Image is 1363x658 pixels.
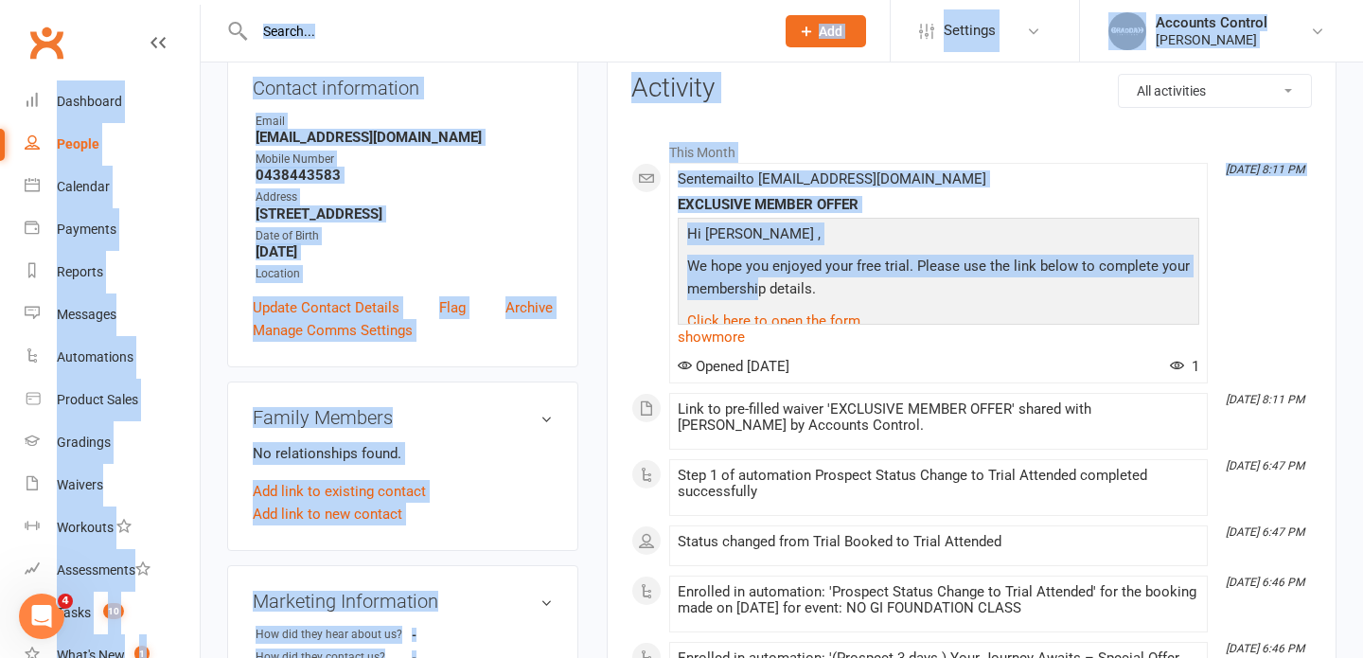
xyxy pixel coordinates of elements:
a: show more [678,324,1199,350]
div: Link to pre-filled waiver 'EXCLUSIVE MEMBER OFFER' shared with [PERSON_NAME] by Accounts Control. [678,401,1199,434]
i: [DATE] 6:46 PM [1226,576,1304,589]
div: Email [256,113,553,131]
iframe: Intercom live chat [19,594,64,639]
div: Location [256,265,553,283]
strong: [DATE] [256,243,553,260]
div: Mobile Number [256,151,553,169]
div: Calendar [57,179,110,194]
div: Date of Birth [256,227,553,245]
a: Manage Comms Settings [253,319,413,342]
p: We hope you enjoyed your free trial. Please use the link below to complete your membership details. [682,255,1195,305]
h3: Marketing Information [253,591,553,612]
button: Add [786,15,866,47]
strong: [STREET_ADDRESS] [256,205,553,222]
a: Clubworx [23,19,70,66]
i: [DATE] 8:11 PM [1226,393,1304,406]
div: Tasks [57,605,91,620]
i: [DATE] 6:46 PM [1226,642,1304,655]
div: Accounts Control [1156,14,1267,31]
i: [DATE] 6:47 PM [1226,459,1304,472]
p: No relationships found. [253,442,553,465]
div: Assessments [57,562,150,578]
span: 10 [103,603,124,619]
a: Dashboard [25,80,200,123]
span: Add [819,24,842,39]
a: Waivers [25,464,200,507]
h3: Activity [631,74,1312,103]
a: Assessments [25,549,200,592]
div: [PERSON_NAME] [1156,31,1267,48]
span: Opened [DATE] [678,358,789,375]
div: Address [256,188,553,206]
div: Gradings [57,435,111,450]
div: Messages [57,307,116,322]
img: thumb_image1701918351.png [1108,12,1146,50]
span: Settings [944,9,996,52]
strong: 0438443583 [256,167,553,184]
div: Product Sales [57,392,138,407]
div: People [57,136,99,151]
a: Payments [25,208,200,251]
a: Workouts [25,507,200,549]
strong: [EMAIL_ADDRESS][DOMAIN_NAME] [256,129,553,146]
h3: Contact information [253,70,553,98]
a: Click here to open the form [687,312,860,329]
a: Automations [25,336,200,379]
i: [DATE] 8:11 PM [1226,163,1304,176]
a: Add link to new contact [253,503,402,525]
div: How did they hear about us? [256,626,412,644]
a: Flag [439,296,466,319]
a: Tasks 10 [25,592,200,634]
input: Search... [249,18,761,44]
strong: - [412,628,521,642]
div: Enrolled in automation: 'Prospect Status Change to Trial Attended' for the booking made on [DATE]... [678,584,1199,616]
li: This Month [631,133,1312,163]
div: Status changed from Trial Booked to Trial Attended [678,534,1199,550]
a: Archive [505,296,553,319]
span: 1 [1170,358,1199,375]
div: EXCLUSIVE MEMBER OFFER [678,197,1199,213]
span: Sent email to [EMAIL_ADDRESS][DOMAIN_NAME] [678,170,986,187]
a: Messages [25,293,200,336]
div: Automations [57,349,133,365]
div: Payments [57,222,116,237]
div: Step 1 of automation Prospect Status Change to Trial Attended completed successfully [678,468,1199,500]
a: Product Sales [25,379,200,421]
a: Update Contact Details [253,296,399,319]
i: [DATE] 6:47 PM [1226,525,1304,539]
div: Workouts [57,520,114,535]
a: Add link to existing contact [253,480,426,503]
p: Hi [PERSON_NAME] , [682,222,1195,250]
div: Waivers [57,477,103,492]
a: Calendar [25,166,200,208]
h3: Family Members [253,407,553,428]
a: Reports [25,251,200,293]
div: Reports [57,264,103,279]
div: Dashboard [57,94,122,109]
a: People [25,123,200,166]
span: 4 [58,594,73,609]
a: Gradings [25,421,200,464]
